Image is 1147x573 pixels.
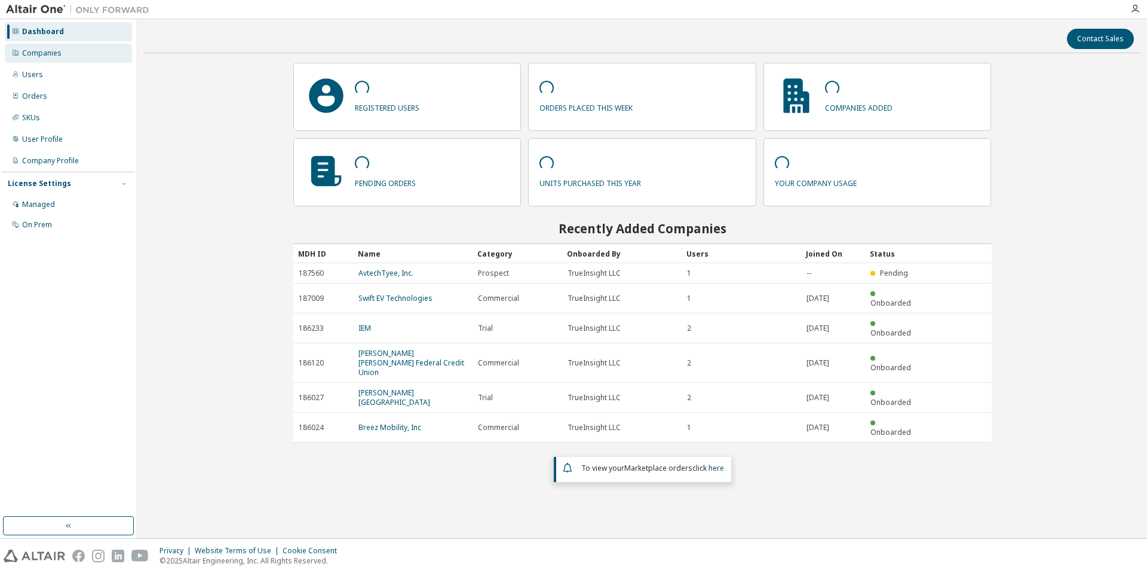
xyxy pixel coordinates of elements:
div: Name [358,244,468,263]
div: Dashboard [22,27,64,36]
a: IEM [358,323,371,333]
a: [PERSON_NAME] [PERSON_NAME] Federal Credit Union [358,348,464,377]
p: your company usage [775,175,857,188]
div: Users [686,244,796,263]
span: 2 [687,393,691,403]
div: Companies [22,48,62,58]
div: Managed [22,200,55,209]
span: 2 [687,358,691,368]
div: Website Terms of Use [195,546,283,556]
img: instagram.svg [92,550,105,562]
img: youtube.svg [131,550,149,562]
span: [DATE] [806,294,829,303]
span: [DATE] [806,423,829,432]
h2: Recently Added Companies [293,221,992,236]
span: Commercial [478,358,519,368]
p: orders placed this week [539,99,633,113]
img: Altair One [6,4,155,16]
a: Swift EV Technologies [358,293,433,303]
span: Onboarded [870,328,911,338]
div: User Profile [22,135,63,144]
span: Commercial [478,423,519,432]
span: Commercial [478,294,519,303]
span: Onboarded [870,298,911,308]
span: Prospect [478,269,509,278]
span: TrueInsight LLC [568,269,621,278]
span: 186120 [299,358,324,368]
span: 186024 [299,423,324,432]
p: pending orders [355,175,416,188]
span: Onboarded [870,397,911,407]
span: -- [806,269,811,278]
img: altair_logo.svg [4,550,65,562]
span: 186233 [299,324,324,333]
span: TrueInsight LLC [568,393,621,403]
div: Privacy [160,546,195,556]
span: 1 [687,423,691,432]
div: Company Profile [22,156,79,166]
span: 2 [687,324,691,333]
a: here [709,463,724,473]
div: Status [870,244,920,263]
img: facebook.svg [72,550,85,562]
button: Contact Sales [1067,29,1134,49]
p: companies added [825,99,893,113]
a: AvtechTyee, Inc. [358,268,413,278]
span: TrueInsight LLC [568,294,621,303]
a: Breez Mobility, Inc [358,422,421,432]
p: units purchased this year [539,175,641,188]
span: To view your click [581,463,724,473]
span: [DATE] [806,358,829,368]
span: 187560 [299,269,324,278]
a: [PERSON_NAME][GEOGRAPHIC_DATA] [358,388,430,407]
p: © 2025 Altair Engineering, Inc. All Rights Reserved. [160,556,344,566]
span: 187009 [299,294,324,303]
span: [DATE] [806,393,829,403]
div: Category [477,244,557,263]
span: Trial [478,324,493,333]
span: TrueInsight LLC [568,423,621,432]
div: Cookie Consent [283,546,344,556]
span: Onboarded [870,427,911,437]
span: TrueInsight LLC [568,358,621,368]
div: Onboarded By [567,244,677,263]
em: Marketplace orders [624,463,692,473]
div: Users [22,70,43,80]
span: Trial [478,393,493,403]
div: MDH ID [298,244,348,263]
div: License Settings [8,179,71,188]
span: Onboarded [870,362,911,373]
div: On Prem [22,220,52,230]
span: TrueInsight LLC [568,324,621,333]
p: registered users [355,99,419,113]
img: linkedin.svg [112,550,124,562]
span: 186027 [299,393,324,403]
span: [DATE] [806,324,829,333]
div: Orders [22,92,47,101]
div: Joined On [806,244,860,263]
span: 1 [687,269,691,278]
span: 1 [687,294,691,303]
div: SKUs [22,113,40,123]
span: Pending [880,268,908,278]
